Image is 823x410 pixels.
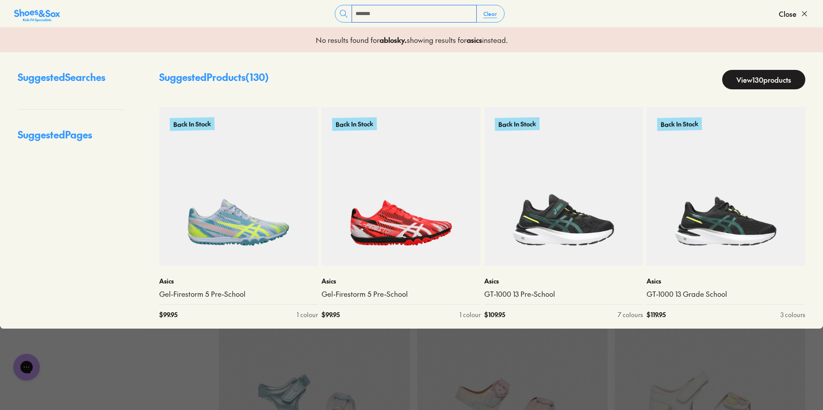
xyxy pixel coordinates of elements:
div: 3 colours [781,310,805,319]
a: View130products [722,70,805,89]
div: 1 colour [459,310,481,319]
b: asics [467,35,482,45]
img: SNS_Logo_Responsive.svg [14,8,60,23]
p: Back In Stock [494,117,539,131]
div: 7 colours [618,310,643,319]
a: Back In Stock [647,107,805,266]
p: Back In Stock [657,117,702,131]
p: Suggested Products [159,70,269,89]
button: Close [779,4,809,23]
p: Asics [647,276,805,286]
span: ( 130 ) [245,70,269,84]
span: $ 119.95 [647,310,666,319]
p: Suggested Searches [18,70,124,92]
a: GT-1000 13 Grade School [647,289,805,299]
a: Back In Stock [322,107,480,266]
span: $ 109.95 [484,310,505,319]
b: ablosky . [379,35,407,45]
span: Close [779,8,796,19]
iframe: Gorgias live chat messenger [9,351,44,383]
a: Gel-Firestorm 5 Pre-School [159,289,318,299]
a: Shoes &amp; Sox [14,7,60,21]
a: Gel-Firestorm 5 Pre-School [322,289,480,299]
p: Asics [159,276,318,286]
p: Back In Stock [170,117,214,131]
p: Suggested Pages [18,127,124,149]
p: Asics [322,276,480,286]
p: No results found for showing results for instead. [316,34,508,45]
span: $ 99.95 [159,310,177,319]
p: Back In Stock [332,117,377,131]
div: 1 colour [297,310,318,319]
button: Clear [476,6,504,22]
span: $ 99.95 [322,310,340,319]
p: Asics [484,276,643,286]
a: Back In Stock [159,107,318,266]
a: GT-1000 13 Pre-School [484,289,643,299]
a: Back In Stock [484,107,643,266]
